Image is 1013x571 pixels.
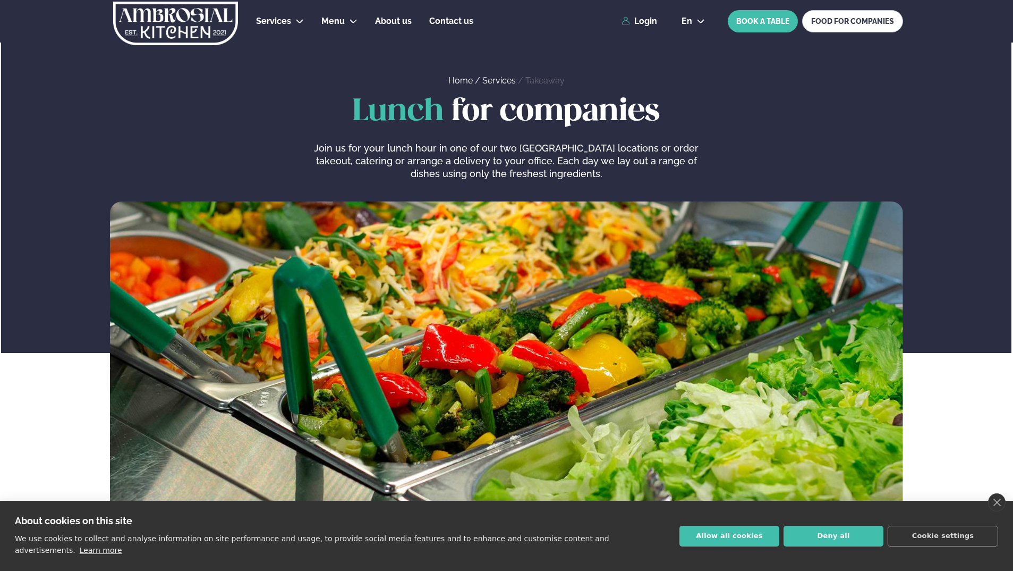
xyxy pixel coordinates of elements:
[728,10,798,32] button: BOOK A TABLE
[321,15,345,28] a: Menu
[110,95,903,129] h1: for companies
[679,526,779,547] button: Allow all cookies
[518,75,525,86] span: /
[15,515,132,526] strong: About cookies on this site
[622,16,657,26] a: Login
[375,16,412,26] span: About us
[256,16,291,26] span: Services
[482,75,516,86] a: Services
[784,526,883,547] button: Deny all
[80,546,122,555] a: Learn more
[448,75,473,86] a: Home
[525,75,565,86] a: Takeaway
[475,75,482,86] span: /
[110,201,903,530] img: image alt
[802,10,903,32] a: FOOD FOR COMPANIES
[682,17,692,26] span: en
[375,15,412,28] a: About us
[988,493,1006,511] a: close
[321,16,345,26] span: Menu
[15,534,609,555] p: We use cookies to collect and analyse information on site performance and usage, to provide socia...
[353,97,444,127] span: Lunch
[429,15,473,28] a: Contact us
[673,17,713,26] button: en
[429,16,473,26] span: Contact us
[305,142,707,180] p: Join us for your lunch hour in one of our two [GEOGRAPHIC_DATA] locations or order takeout, cater...
[112,2,239,45] img: logo
[256,15,291,28] a: Services
[888,526,998,547] button: Cookie settings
